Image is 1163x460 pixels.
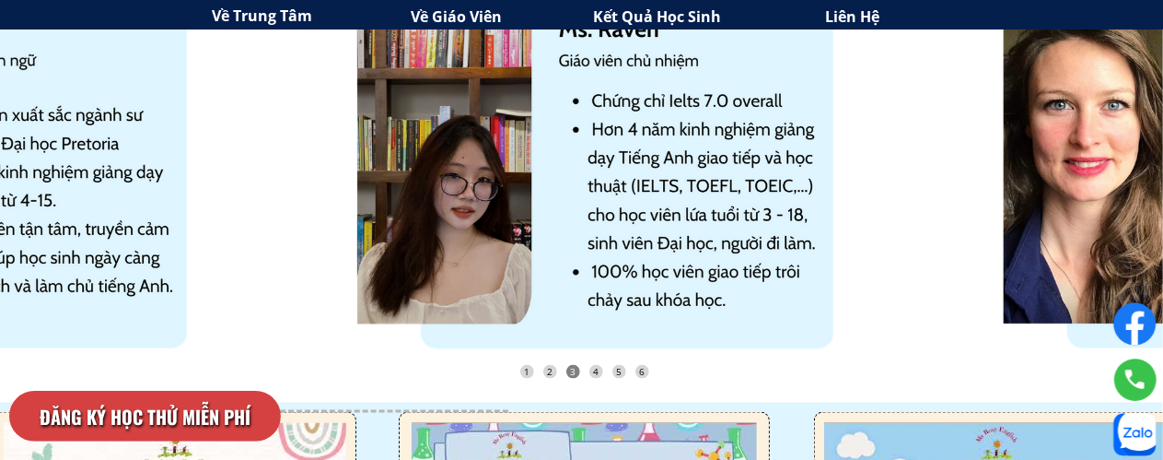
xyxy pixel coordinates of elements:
h3: Kết Quả Học Sinh [594,6,836,29]
div: 2 [543,365,557,379]
h3: Về Giáo Viên [412,6,608,29]
div: 5 [612,365,626,379]
div: 3 [566,365,580,379]
h3: Liên Hệ [826,6,994,29]
h3: Về Trung Tâm [213,5,405,29]
div: 4 [589,365,603,379]
p: ĐĂNG KÝ HỌC THỬ MIỄN PHÍ [9,391,281,442]
div: 1 [520,365,534,379]
div: 6 [635,365,649,379]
